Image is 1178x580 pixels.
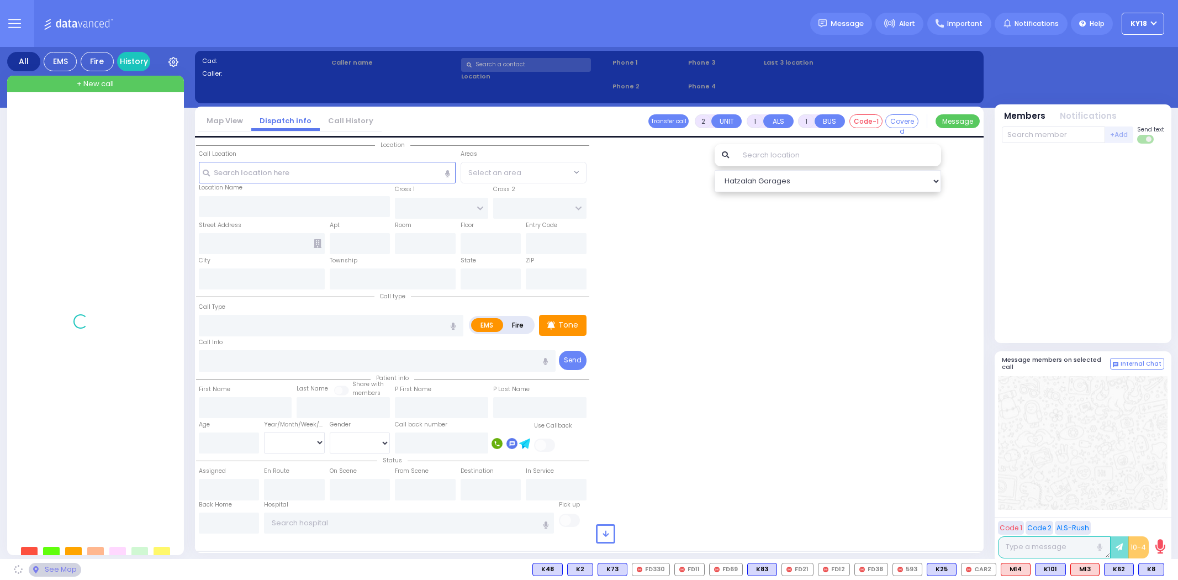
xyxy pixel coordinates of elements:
span: Call type [374,292,411,300]
img: comment-alt.png [1113,362,1118,367]
label: Gender [330,420,351,429]
small: Share with [352,380,384,388]
label: Call Location [199,150,236,159]
div: BLS [1138,563,1164,576]
button: Code-1 [849,114,883,128]
label: Cross 1 [395,185,415,194]
label: Hospital [264,500,288,509]
button: ALS [763,114,794,128]
button: Covered [885,114,918,128]
div: BLS [567,563,593,576]
div: 593 [892,563,922,576]
div: FD330 [632,563,670,576]
div: FD21 [781,563,813,576]
span: Notifications [1015,19,1059,29]
p: Tone [558,319,578,331]
label: Back Home [199,500,232,509]
button: Transfer call [648,114,689,128]
div: M14 [1001,563,1031,576]
label: Call Info [199,338,223,347]
div: K83 [747,563,777,576]
div: ALS [1070,563,1100,576]
span: members [352,389,381,397]
span: Important [947,19,982,29]
span: Select an area [468,167,521,178]
label: Age [199,420,210,429]
img: red-radio-icon.svg [786,567,792,572]
div: K73 [598,563,627,576]
span: Status [377,456,408,465]
label: Apt [330,221,340,230]
img: red-radio-icon.svg [637,567,642,572]
div: CAR2 [961,563,996,576]
img: message.svg [818,19,827,28]
label: First Name [199,385,230,394]
h5: Message members on selected call [1002,356,1110,371]
span: Send text [1137,125,1164,134]
span: Message [831,18,864,29]
div: M13 [1070,563,1100,576]
label: Township [330,256,357,265]
label: Floor [461,221,474,230]
label: Turn off text [1137,134,1155,145]
button: UNIT [711,114,742,128]
button: Members [1004,110,1045,123]
label: City [199,256,210,265]
div: EMS [44,52,77,71]
div: All [7,52,40,71]
span: Patient info [371,374,414,382]
img: red-radio-icon.svg [859,567,865,572]
input: Search a contact [461,58,591,72]
label: Entry Code [526,221,557,230]
img: red-radio-icon.svg [897,567,903,572]
span: Help [1090,19,1105,29]
label: Caller: [202,69,328,78]
a: Dispatch info [251,115,320,126]
span: Internal Chat [1121,360,1161,368]
label: Cad: [202,56,328,66]
div: FD11 [674,563,705,576]
div: BLS [1104,563,1134,576]
label: Fire [503,318,533,332]
div: K101 [1035,563,1066,576]
span: Alert [899,19,915,29]
label: Street Address [199,221,241,230]
div: K48 [532,563,563,576]
span: Phone 1 [612,58,684,67]
label: Use Callback [534,421,572,430]
label: Caller name [331,58,457,67]
span: Phone 3 [688,58,760,67]
button: ALS-Rush [1055,521,1091,535]
label: On Scene [330,467,357,476]
input: Search member [1002,126,1105,143]
button: Notifications [1060,110,1117,123]
div: BLS [747,563,777,576]
span: Phone 2 [612,82,684,91]
span: Phone 4 [688,82,760,91]
div: K25 [927,563,957,576]
input: Search location [736,144,941,166]
label: Assigned [199,467,226,476]
label: ZIP [526,256,534,265]
label: Call back number [395,420,447,429]
img: Logo [44,17,117,30]
label: Call Type [199,303,225,312]
div: Year/Month/Week/Day [264,420,325,429]
button: Code 2 [1026,521,1053,535]
div: FD12 [818,563,850,576]
label: Destination [461,467,494,476]
label: Pick up [559,500,580,509]
label: P First Name [395,385,431,394]
div: BLS [598,563,627,576]
img: red-radio-icon.svg [714,567,720,572]
label: Last Name [297,384,328,393]
a: History [117,52,150,71]
img: red-radio-icon.svg [679,567,685,572]
span: KY18 [1131,19,1147,29]
div: Fire [81,52,114,71]
input: Search location here [199,162,456,183]
label: Cross 2 [493,185,515,194]
img: red-radio-icon.svg [823,567,828,572]
span: Other building occupants [314,239,321,248]
button: Internal Chat [1110,358,1164,370]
